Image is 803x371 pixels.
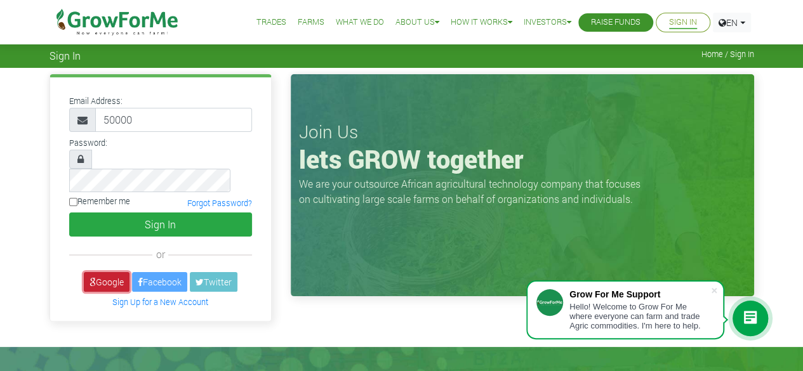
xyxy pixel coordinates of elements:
a: Google [84,272,129,292]
a: What We Do [336,16,384,29]
a: Sign In [669,16,697,29]
div: Hello! Welcome to Grow For Me where everyone can farm and trade Agric commodities. I'm here to help. [569,302,710,330]
a: Investors [524,16,571,29]
h3: Join Us [299,121,746,143]
label: Remember me [69,195,130,207]
a: How it Works [451,16,512,29]
a: Raise Funds [591,16,640,29]
a: EN [713,13,751,32]
div: Grow For Me Support [569,289,710,299]
a: Sign Up for a New Account [112,297,208,307]
button: Sign In [69,212,252,237]
label: Password: [69,137,107,149]
a: Farms [298,16,324,29]
p: We are your outsource African agricultural technology company that focuses on cultivating large s... [299,176,648,207]
input: Email Address [95,108,252,132]
div: or [69,247,252,262]
a: Forgot Password? [187,199,252,209]
a: Trades [256,16,286,29]
input: Remember me [69,198,77,206]
span: Home / Sign In [701,49,754,59]
label: Email Address: [69,95,123,107]
h1: lets GROW together [299,144,746,174]
a: About Us [395,16,439,29]
span: Sign In [50,49,81,62]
